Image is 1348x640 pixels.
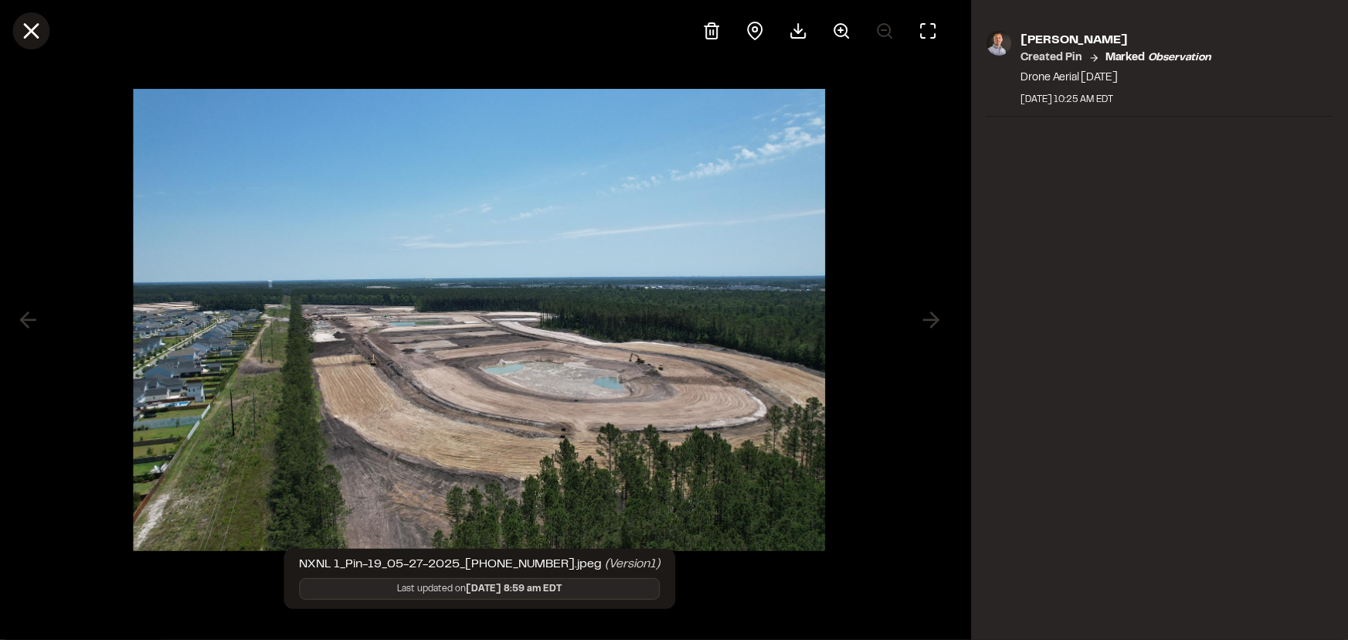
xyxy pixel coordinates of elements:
p: Created Pin [1021,49,1082,66]
button: Close modal [12,12,49,49]
em: observation [1148,53,1211,63]
div: View pin on map [737,12,774,49]
button: Toggle Fullscreen [910,12,947,49]
img: file [134,73,826,566]
p: Drone Aerial [DATE] [1021,70,1211,87]
img: photo [987,31,1012,56]
button: Zoom in [823,12,861,49]
div: [DATE] 10:25 AM EDT [1021,93,1211,107]
p: Marked [1105,49,1211,66]
p: [PERSON_NAME] [1021,31,1211,49]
